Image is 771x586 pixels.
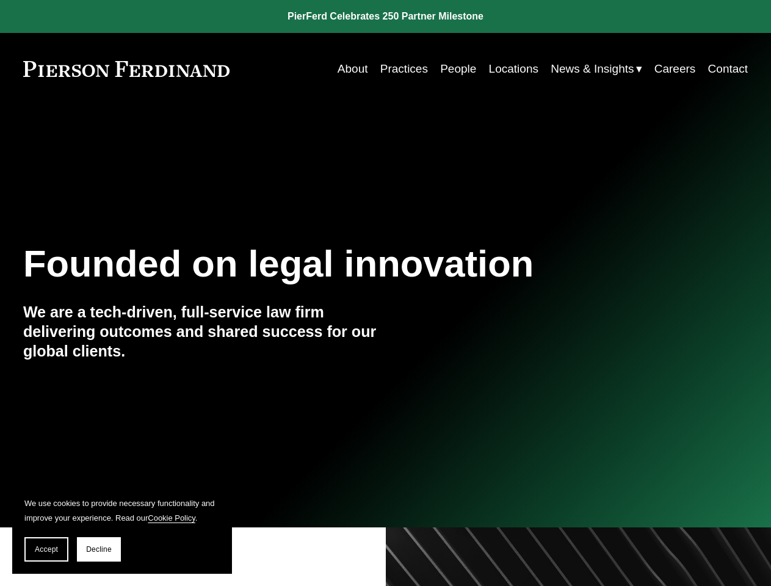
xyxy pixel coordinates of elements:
h4: We are a tech-driven, full-service law firm delivering outcomes and shared success for our global... [23,303,386,361]
a: Careers [654,57,696,81]
a: Cookie Policy [148,513,195,523]
span: Accept [35,545,58,554]
a: People [440,57,476,81]
a: About [338,57,368,81]
span: Decline [86,545,112,554]
button: Accept [24,537,68,562]
button: Decline [77,537,121,562]
p: We use cookies to provide necessary functionality and improve your experience. Read our . [24,496,220,525]
a: Practices [380,57,428,81]
span: News & Insights [551,59,634,79]
a: Locations [489,57,538,81]
h1: Founded on legal innovation [23,242,627,285]
a: Contact [708,57,748,81]
section: Cookie banner [12,484,232,574]
a: folder dropdown [551,57,642,81]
